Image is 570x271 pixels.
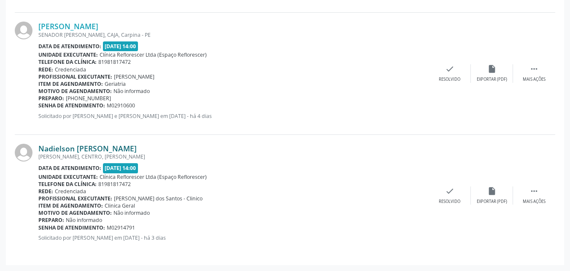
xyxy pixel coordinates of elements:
[38,188,53,195] b: Rede:
[103,41,138,51] span: [DATE] 14:00
[105,202,135,209] span: Clinica Geral
[100,51,207,58] span: Clínica Reflorescer Ltda (Espaço Reflorescer)
[38,51,98,58] b: Unidade executante:
[38,102,105,109] b: Senha de atendimento:
[55,188,86,195] span: Credenciada
[38,209,112,216] b: Motivo de agendamento:
[487,186,497,196] i: insert_drive_file
[529,64,539,74] i: 
[98,181,131,188] span: 81981817472
[439,199,460,205] div: Resolvido
[38,173,98,181] b: Unidade executante:
[445,64,454,74] i: check
[38,58,97,66] b: Telefone da clínica:
[38,22,98,31] a: [PERSON_NAME]
[113,88,150,95] span: Não informado
[66,216,102,224] span: Não informado
[38,224,105,231] b: Senha de atendimento:
[38,31,429,38] div: SENADOR [PERSON_NAME], CAJA, Carpina - PE
[114,73,154,80] span: [PERSON_NAME]
[66,95,111,102] span: [PHONE_NUMBER]
[38,164,101,172] b: Data de atendimento:
[114,195,203,202] span: [PERSON_NAME] dos Santos - Clinico
[38,144,137,153] a: Nadielson [PERSON_NAME]
[523,77,546,82] div: Mais ações
[477,199,507,205] div: Exportar (PDF)
[477,77,507,82] div: Exportar (PDF)
[15,144,32,162] img: img
[55,66,86,73] span: Credenciada
[98,58,131,66] span: 81981817472
[38,95,64,102] b: Preparo:
[38,234,429,241] p: Solicitado por [PERSON_NAME] em [DATE] - há 3 dias
[103,163,138,173] span: [DATE] 14:00
[38,88,112,95] b: Motivo de agendamento:
[107,102,135,109] span: M02910600
[439,77,460,82] div: Resolvido
[487,64,497,74] i: insert_drive_file
[107,224,135,231] span: M02914791
[105,80,126,88] span: Geriatria
[38,181,97,188] b: Telefone da clínica:
[38,112,429,120] p: Solicitado por [PERSON_NAME] e [PERSON_NAME] em [DATE] - há 4 dias
[38,66,53,73] b: Rede:
[38,43,101,50] b: Data de atendimento:
[38,80,103,88] b: Item de agendamento:
[100,173,207,181] span: Clínica Reflorescer Ltda (Espaço Reflorescer)
[15,22,32,39] img: img
[113,209,150,216] span: Não informado
[38,195,112,202] b: Profissional executante:
[523,199,546,205] div: Mais ações
[38,216,64,224] b: Preparo:
[445,186,454,196] i: check
[38,153,429,160] div: [PERSON_NAME], CENTRO, [PERSON_NAME]
[38,202,103,209] b: Item de agendamento:
[529,186,539,196] i: 
[38,73,112,80] b: Profissional executante:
